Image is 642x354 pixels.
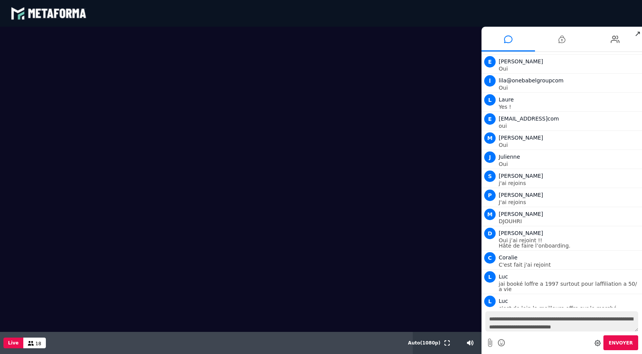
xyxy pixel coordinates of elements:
[484,228,496,239] span: D
[499,274,508,280] span: Luc
[484,132,496,144] span: M
[609,340,633,346] span: Envoyer
[484,190,496,201] span: P
[499,104,640,109] p: Yes !
[484,94,496,106] span: L
[484,296,496,307] span: L
[499,254,517,261] span: Coralie
[499,123,640,129] p: oui
[499,211,543,217] span: [PERSON_NAME]
[603,335,638,350] button: Envoyer
[499,85,640,90] p: Oui
[484,56,496,68] span: E
[499,97,514,103] span: Laure
[499,66,640,71] p: Oui
[3,338,23,348] button: Live
[484,209,496,220] span: M
[407,332,442,354] button: Auto(1080p)
[499,161,640,167] p: Oui
[484,75,496,87] span: l
[499,230,543,236] span: [PERSON_NAME]
[408,340,441,346] span: Auto ( 1080 p)
[633,27,642,40] span: ↗
[499,58,543,64] span: [PERSON_NAME]
[484,151,496,163] span: J
[499,200,640,205] p: J'ai rejoins
[499,77,564,84] span: lila@onebabelgroupcom
[499,306,640,311] p: c'est de loin la meilleure offre sur le marché
[499,154,520,160] span: Julienne
[499,142,640,148] p: Oui
[499,47,640,52] p: Oui !
[499,262,640,267] p: C'est fait j'ai rejoint
[499,116,559,122] span: [EMAIL_ADDRESS]com
[484,252,496,264] span: C
[499,238,640,248] p: Oui j’ai rejoint !! Hâte de faire l’onboarding.
[499,219,640,224] p: DJOUHRI
[484,171,496,182] span: S
[499,180,640,186] p: j'ai rejoins
[499,192,543,198] span: [PERSON_NAME]
[484,271,496,283] span: L
[36,341,41,346] span: 18
[499,298,508,304] span: Luc
[484,113,496,125] span: E
[499,135,543,141] span: [PERSON_NAME]
[499,173,543,179] span: [PERSON_NAME]
[499,281,640,292] p: jai booké loffre a 1997 surtout pour laffiliation a 50/ a vie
